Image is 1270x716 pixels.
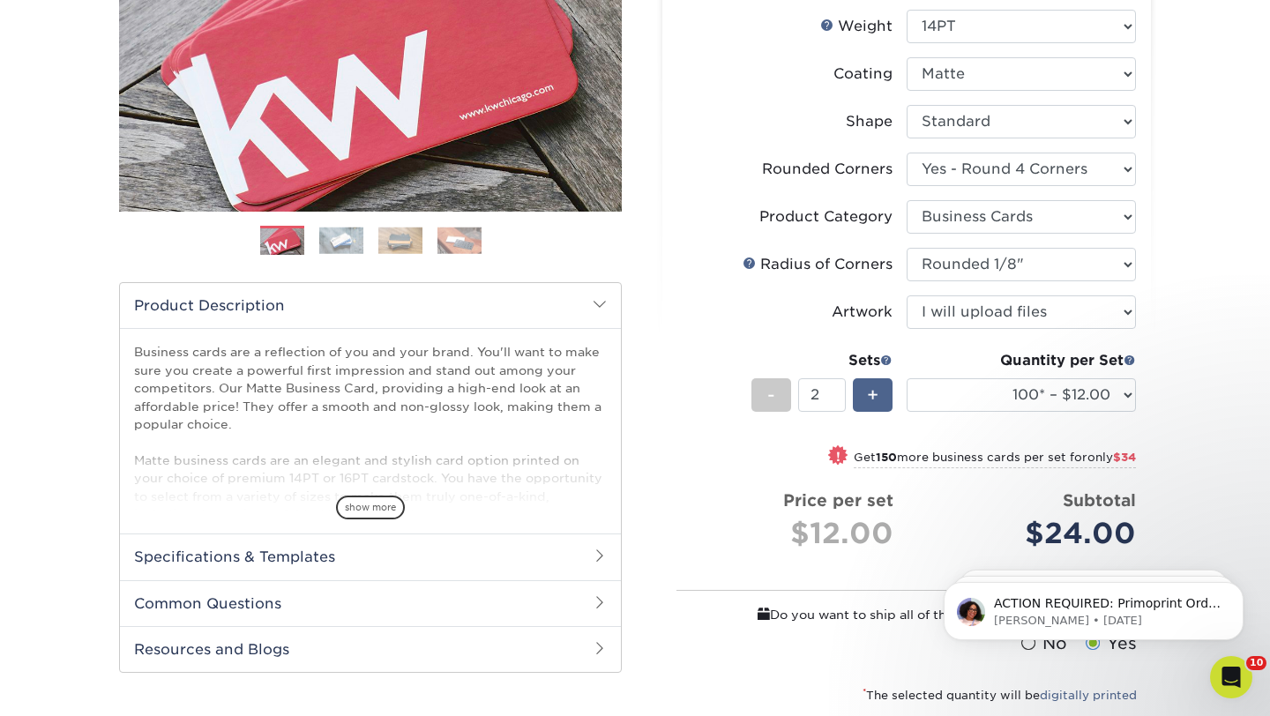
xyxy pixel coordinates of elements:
iframe: Intercom notifications message [917,545,1270,668]
img: Business Cards 04 [437,227,482,254]
span: - [767,382,775,408]
div: Product Category [759,206,893,227]
h2: Specifications & Templates [120,533,621,579]
div: Radius of Corners [743,254,893,275]
strong: Subtotal [1063,490,1136,510]
span: ! [836,447,840,466]
div: Artwork [832,302,893,323]
span: only [1087,451,1136,464]
div: Sets [751,350,893,371]
h2: Common Questions [120,580,621,626]
div: $24.00 [920,512,1136,555]
div: $12.00 [691,512,893,555]
p: Business cards are a reflection of you and your brand. You'll want to make sure you create a powe... [134,343,607,594]
div: Weight [820,16,893,37]
span: show more [336,496,405,519]
div: Coating [833,63,893,85]
strong: Price per set [783,490,893,510]
h2: Resources and Blogs [120,626,621,672]
small: The selected quantity will be [863,689,1137,702]
strong: 150 [876,451,897,464]
span: 10 [1246,656,1266,670]
span: $34 [1113,451,1136,464]
img: Business Cards 02 [319,227,363,254]
div: Shape [846,111,893,132]
img: Business Cards 01 [260,220,304,264]
h2: Product Description [120,283,621,328]
img: Business Cards 03 [378,227,422,254]
span: + [867,382,878,408]
div: Do you want to ship all of these sets to the same location? [676,605,1137,624]
div: Rounded Corners [762,159,893,180]
a: digitally printed [1040,689,1137,702]
small: Get more business cards per set for [854,451,1136,468]
div: Quantity per Set [907,350,1136,371]
iframe: Intercom live chat [1210,656,1252,698]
